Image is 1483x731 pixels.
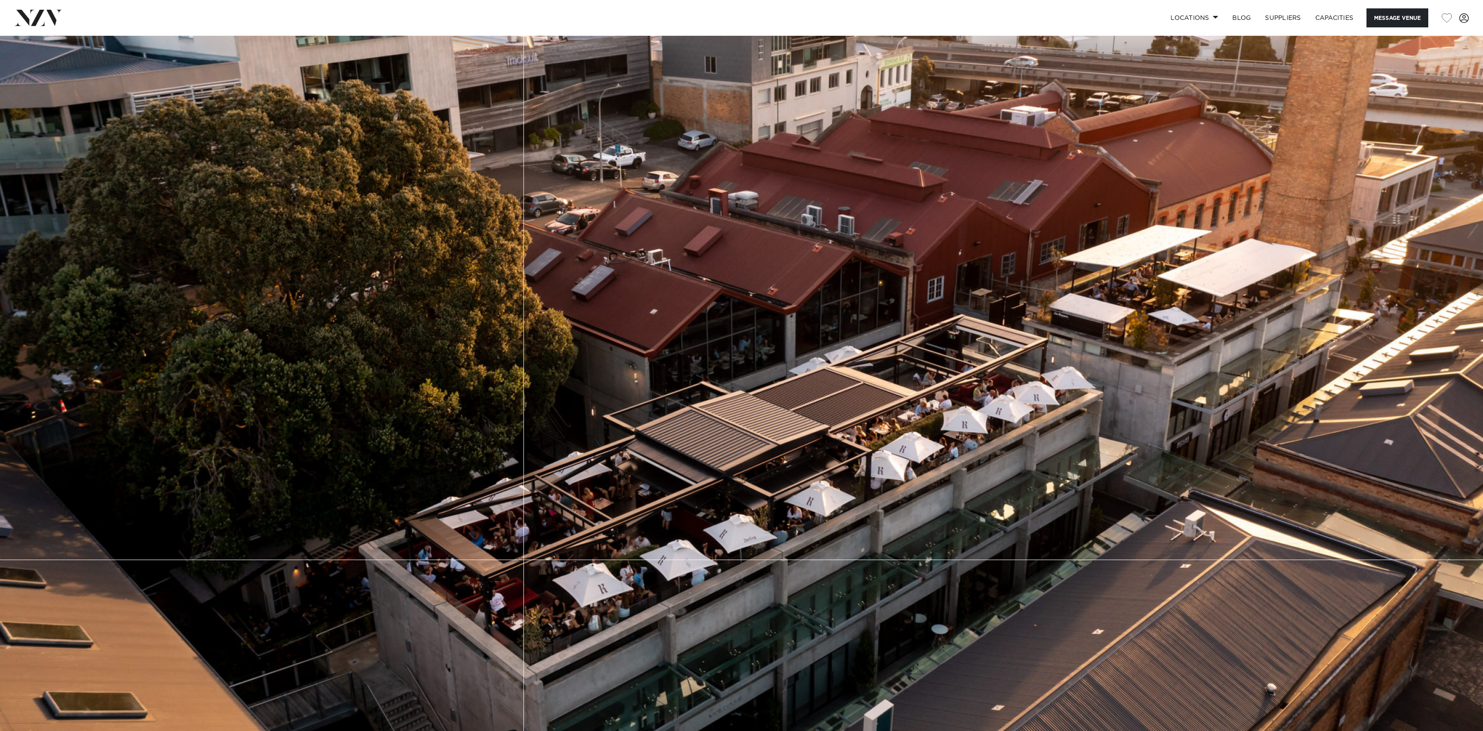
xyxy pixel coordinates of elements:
a: Locations [1163,8,1225,27]
a: Capacities [1308,8,1361,27]
a: SUPPLIERS [1258,8,1308,27]
button: Message Venue [1366,8,1428,27]
a: BLOG [1225,8,1258,27]
img: nzv-logo.png [14,10,62,26]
